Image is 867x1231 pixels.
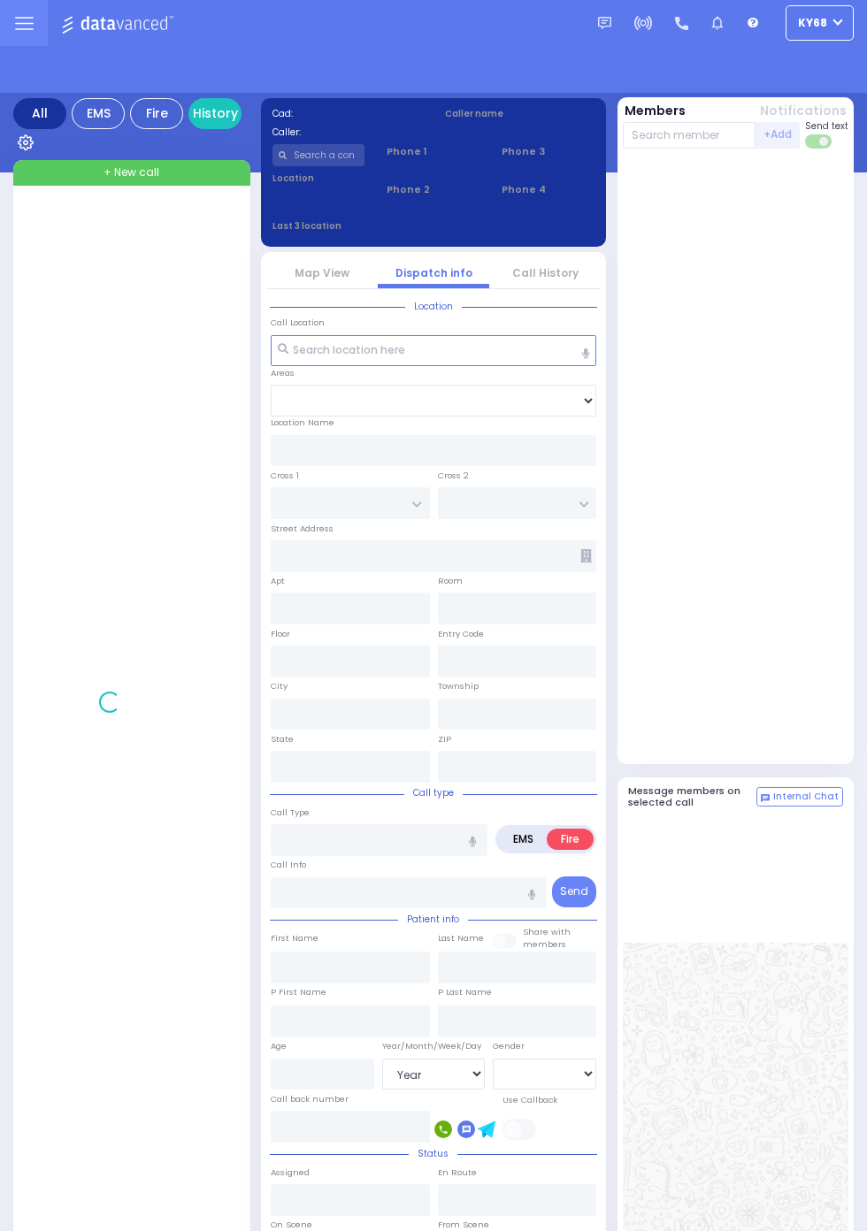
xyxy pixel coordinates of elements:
[438,628,484,640] label: Entry Code
[493,1040,525,1052] label: Gender
[271,628,290,640] label: Floor
[760,102,847,120] button: Notifications
[547,829,594,850] label: Fire
[773,791,839,803] span: Internal Chat
[272,107,423,120] label: Cad:
[552,876,596,907] button: Send
[409,1147,457,1160] span: Status
[805,119,848,133] span: Send text
[761,794,770,803] img: comment-alt.png
[271,1093,349,1105] label: Call back number
[438,932,484,944] label: Last Name
[502,182,595,197] span: Phone 4
[271,1166,310,1179] label: Assigned
[438,986,492,998] label: P Last Name
[625,102,686,120] button: Members
[382,1040,486,1052] div: Year/Month/Week/Day
[72,98,125,129] div: EMS
[271,317,325,329] label: Call Location
[104,164,159,180] span: + New call
[756,787,843,807] button: Internal Chat
[13,98,66,129] div: All
[499,829,548,850] label: EMS
[272,172,365,185] label: Location
[438,1166,477,1179] label: En Route
[271,523,334,535] label: Street Address
[271,932,318,944] label: First Name
[271,1040,287,1052] label: Age
[523,926,571,937] small: Share with
[271,1219,312,1231] label: On Scene
[271,417,334,429] label: Location Name
[271,367,295,379] label: Areas
[271,733,294,745] label: State
[271,680,288,692] label: City
[805,133,833,150] label: Turn off text
[502,144,595,159] span: Phone 3
[786,5,854,41] button: ky68
[404,786,463,799] span: Call type
[512,265,579,280] a: Call History
[580,549,592,562] span: Other building occupants
[438,733,451,745] label: ZIP
[445,107,595,120] label: Caller name
[503,1094,557,1106] label: Use Callback
[272,126,423,139] label: Caller:
[272,144,365,166] input: Search a contact
[438,575,463,587] label: Room
[798,15,827,31] span: ky68
[271,575,285,587] label: Apt
[271,335,596,367] input: Search location here
[623,122,756,149] input: Search member
[598,17,611,30] img: message.svg
[438,1219,489,1231] label: From Scene
[271,807,310,819] label: Call Type
[271,859,306,871] label: Call Info
[438,680,479,692] label: Township
[61,12,179,34] img: Logo
[387,144,480,159] span: Phone 1
[271,470,299,482] label: Cross 1
[395,265,472,280] a: Dispatch info
[405,300,462,313] span: Location
[387,182,480,197] span: Phone 2
[272,219,434,233] label: Last 3 location
[398,913,468,926] span: Patient info
[188,98,242,129] a: History
[523,938,566,950] span: members
[628,785,757,808] h5: Message members on selected call
[271,986,326,998] label: P First Name
[438,470,469,482] label: Cross 2
[295,265,349,280] a: Map View
[130,98,183,129] div: Fire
